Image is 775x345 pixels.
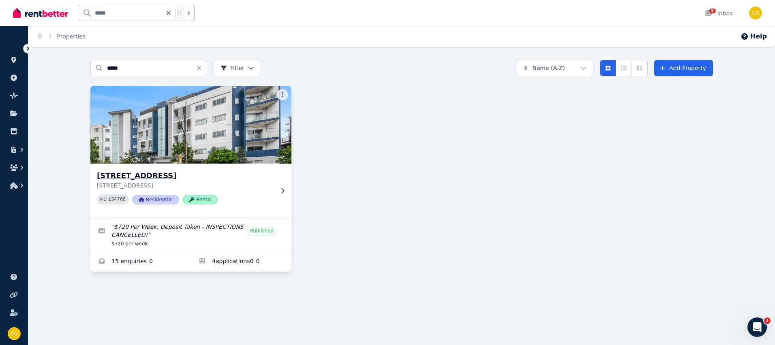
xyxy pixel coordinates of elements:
[28,26,95,47] nav: Breadcrumb
[221,64,244,72] span: Filter
[277,89,288,100] button: More options
[132,195,179,204] span: Residential
[100,197,107,202] small: PID
[97,170,274,181] h3: [STREET_ADDRESS]
[704,9,733,17] div: Inbox
[516,60,593,76] button: Name (A-Z)
[764,317,771,324] span: 1
[214,60,261,76] button: Filter
[187,10,190,16] span: k
[90,86,291,217] a: 3/231-235 Canterbury Rd, Canterbury[STREET_ADDRESS][STREET_ADDRESS]PID 134766ResidentialRental
[747,317,767,337] iframe: Intercom live chat
[97,181,274,190] p: [STREET_ADDRESS]
[600,60,616,76] button: Card view
[90,218,291,252] a: Edit listing: $720 Per Week, Deposit Taken - INSPECTIONS CANCELLED!
[57,33,86,40] a: Properties
[196,60,207,76] button: Clear search
[8,327,21,340] img: Chris Dimitropoulos
[108,197,126,202] code: 134766
[632,60,648,76] button: Expanded list view
[749,6,762,19] img: Chris Dimitropoulos
[86,84,297,166] img: 3/231-235 Canterbury Rd, Canterbury
[532,64,565,72] span: Name (A-Z)
[90,252,191,272] a: Enquiries for 3/231-235 Canterbury Rd, Canterbury
[709,9,716,13] span: 5
[741,32,767,41] button: Help
[616,60,632,76] button: Compact list view
[191,252,291,272] a: Applications for 3/231-235 Canterbury Rd, Canterbury
[600,60,648,76] div: View options
[654,60,713,76] a: Add Property
[182,195,218,204] span: Rental
[13,7,68,19] img: RentBetter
